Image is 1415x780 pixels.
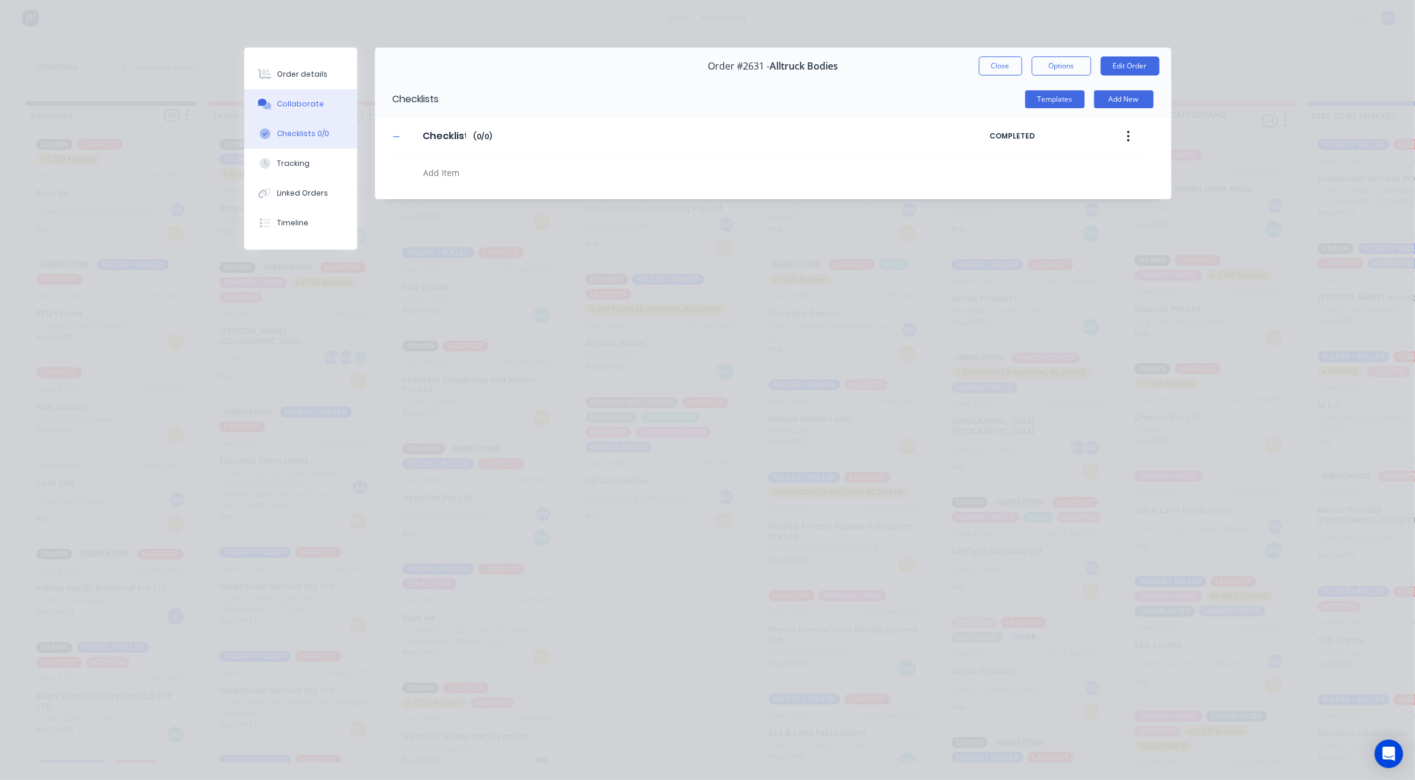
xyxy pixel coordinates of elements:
[1032,56,1091,76] button: Options
[1025,90,1085,108] button: Templates
[277,99,324,109] div: Collaborate
[277,69,327,80] div: Order details
[244,208,357,238] button: Timeline
[277,218,308,228] div: Timeline
[415,127,473,145] input: Enter Checklist name
[244,59,357,89] button: Order details
[375,80,439,118] div: Checklists
[244,89,357,119] button: Collaborate
[1094,90,1154,108] button: Add New
[244,119,357,149] button: Checklists 0/0
[277,128,329,139] div: Checklists 0/0
[277,188,328,199] div: Linked Orders
[244,178,357,208] button: Linked Orders
[244,149,357,178] button: Tracking
[708,61,770,72] span: Order #2631 -
[1101,56,1159,76] button: Edit Order
[989,131,1091,141] span: COMPLETED
[1375,740,1403,768] div: Open Intercom Messenger
[277,158,310,169] div: Tracking
[473,131,492,142] span: ( 0 / 0 )
[979,56,1022,76] button: Close
[770,61,838,72] span: Alltruck Bodies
